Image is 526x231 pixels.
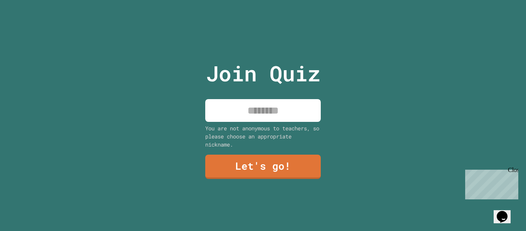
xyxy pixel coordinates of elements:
div: You are not anonymous to teachers, so please choose an appropriate nickname. [205,124,321,148]
iframe: chat widget [462,167,518,199]
div: Chat with us now!Close [3,3,53,49]
iframe: chat widget [494,200,518,223]
a: Let's go! [205,155,321,179]
p: Join Quiz [206,57,320,89]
